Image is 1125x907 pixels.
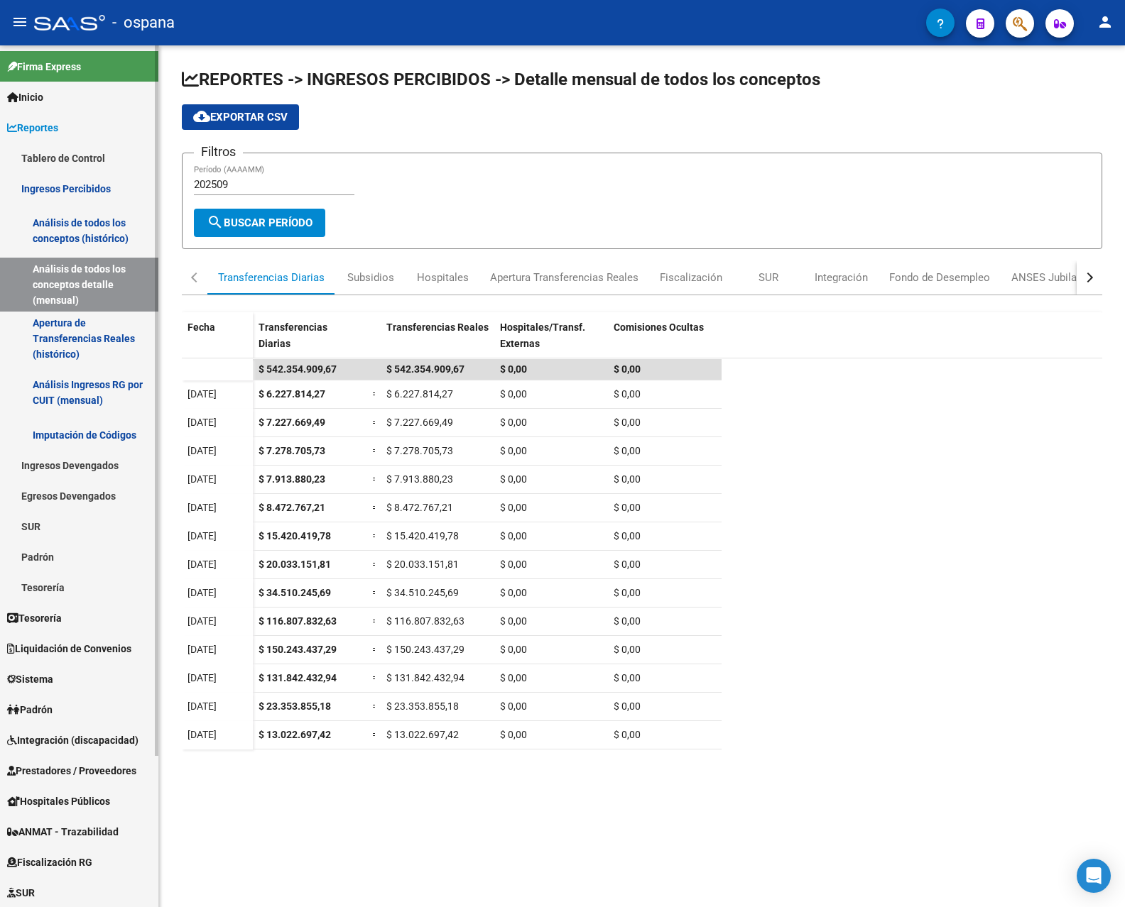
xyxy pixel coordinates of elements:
span: Sistema [7,671,53,687]
div: Open Intercom Messenger [1077,859,1111,893]
div: Subsidios [347,270,394,285]
span: Integración (discapacidad) [7,732,138,748]
span: $ 7.913.880,23 [386,473,453,485]
span: $ 6.227.814,27 [259,388,325,400]
span: $ 6.227.814,27 [386,388,453,400]
span: Reportes [7,120,58,136]
span: $ 0,00 [500,672,527,683]
span: $ 116.807.832,63 [259,615,337,627]
div: Hospitales [417,270,469,285]
span: Prestadores / Proveedores [7,763,136,779]
span: $ 0,00 [614,672,641,683]
span: Fiscalización RG [7,854,92,870]
mat-icon: cloud_download [193,108,210,125]
span: ANMAT - Trazabilidad [7,824,119,840]
span: $ 0,00 [614,615,641,627]
span: $ 7.913.880,23 [259,473,325,485]
span: $ 0,00 [614,417,641,428]
span: $ 150.243.437,29 [386,644,464,655]
span: [DATE] [187,417,217,428]
span: [DATE] [187,473,217,485]
span: $ 20.033.151,81 [259,559,331,570]
span: $ 131.842.432,94 [386,672,464,683]
div: SUR [759,270,778,285]
span: = [372,473,378,485]
span: $ 13.022.697,42 [259,729,331,740]
datatable-header-cell: Transferencias Reales [381,312,494,372]
span: Comisiones Ocultas [614,321,704,333]
span: Fecha [187,321,215,333]
span: $ 20.033.151,81 [386,559,459,570]
span: $ 0,00 [614,559,641,570]
span: $ 15.420.419,78 [259,530,331,542]
div: ANSES Jubilados [1011,270,1094,285]
h3: Filtros [194,142,243,162]
span: SUR [7,885,35,901]
span: $ 7.227.669,49 [259,417,325,428]
span: = [372,644,378,655]
span: $ 0,00 [500,388,527,400]
span: $ 0,00 [500,363,527,375]
button: Exportar CSV [182,104,299,130]
span: $ 34.510.245,69 [259,587,331,598]
span: = [372,417,378,428]
span: = [372,729,378,740]
span: $ 0,00 [614,587,641,598]
span: $ 116.807.832,63 [386,615,464,627]
span: $ 23.353.855,18 [386,700,459,712]
mat-icon: menu [11,13,28,31]
span: [DATE] [187,729,217,740]
span: [DATE] [187,615,217,627]
span: = [372,587,378,598]
span: Tesorería [7,610,62,626]
span: $ 542.354.909,67 [259,363,337,375]
span: [DATE] [187,644,217,655]
span: [DATE] [187,530,217,542]
span: Hospitales Públicos [7,793,110,809]
span: = [372,445,378,456]
span: $ 0,00 [614,729,641,740]
datatable-header-cell: Fecha [182,312,253,372]
span: Transferencias Diarias [259,321,327,349]
span: [DATE] [187,388,217,400]
span: [DATE] [187,445,217,456]
span: $ 8.472.767,21 [259,502,325,513]
span: Hospitales/Transf. Externas [500,321,585,349]
span: $ 7.227.669,49 [386,417,453,428]
span: = [372,530,378,542]
span: $ 0,00 [500,445,527,456]
span: $ 7.278.705,73 [259,445,325,456]
span: [DATE] [187,700,217,712]
span: $ 0,00 [614,363,641,375]
span: $ 0,00 [500,473,527,485]
span: $ 8.472.767,21 [386,502,453,513]
span: Padrón [7,702,53,718]
span: [DATE] [187,587,217,598]
span: $ 7.278.705,73 [386,445,453,456]
span: = [372,559,378,570]
mat-icon: search [207,214,224,231]
span: $ 0,00 [614,700,641,712]
datatable-header-cell: Comisiones Ocultas [608,312,722,372]
span: Liquidación de Convenios [7,641,131,656]
span: $ 0,00 [614,530,641,542]
span: $ 0,00 [614,473,641,485]
div: Apertura Transferencias Reales [490,270,638,285]
span: - ospana [112,7,175,38]
span: = [372,388,378,400]
span: $ 0,00 [500,615,527,627]
div: Transferencias Diarias [218,270,325,285]
datatable-header-cell: Hospitales/Transf. Externas [494,312,608,372]
span: $ 13.022.697,42 [386,729,459,740]
span: Inicio [7,89,43,105]
span: $ 0,00 [500,729,527,740]
span: $ 15.420.419,78 [386,530,459,542]
span: = [372,615,378,627]
span: $ 0,00 [500,502,527,513]
span: $ 150.243.437,29 [259,644,337,655]
span: $ 542.354.909,67 [386,363,464,375]
span: $ 34.510.245,69 [386,587,459,598]
div: Integración [815,270,868,285]
div: Fondo de Desempleo [889,270,990,285]
span: [DATE] [187,559,217,570]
